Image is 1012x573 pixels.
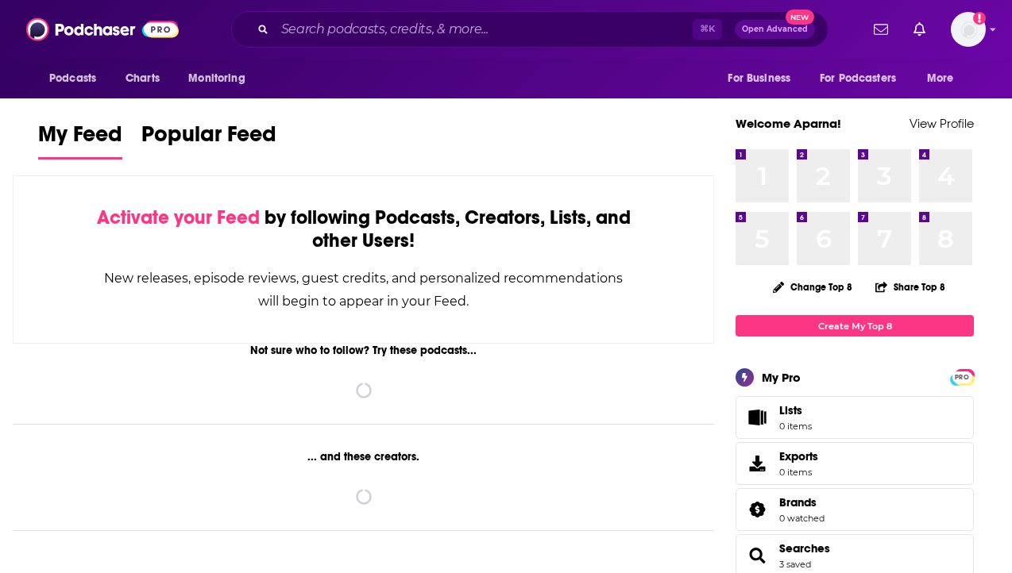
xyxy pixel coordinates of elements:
a: Create My Top 8 [736,315,974,336]
span: More [927,67,954,90]
a: PRO [952,371,971,383]
button: Change Top 8 [763,277,862,297]
span: Activate your Feed [97,206,260,229]
a: Popular Feed [141,121,276,160]
a: Searches [741,544,773,567]
button: Open AdvancedNew [735,20,815,39]
span: New [786,10,814,25]
span: 0 items [779,421,812,432]
span: Logged in as AparnaKulkarni [951,12,986,47]
a: 0 watched [779,513,825,524]
a: Exports [736,442,974,485]
button: open menu [177,63,265,94]
span: 0 items [779,467,818,478]
span: Charts [126,67,160,90]
span: Podcasts [49,67,96,90]
a: Searches [779,541,830,556]
button: open menu [38,63,117,94]
span: For Business [728,67,790,90]
span: Lists [779,403,802,417]
button: open menu [916,63,974,94]
a: Welcome Aparna! [736,116,841,131]
a: Lists [736,396,974,439]
input: Search podcasts, credits, & more... [275,17,693,42]
span: Brands [736,488,974,531]
button: open menu [809,63,919,94]
span: Exports [779,449,818,463]
span: Brands [779,495,817,510]
svg: Add a profile image [973,12,986,25]
span: My Feed [38,121,122,157]
a: Show notifications dropdown [867,16,894,43]
div: Search podcasts, credits, & more... [231,11,829,48]
a: Charts [115,63,169,94]
a: My Feed [38,121,122,160]
div: New releases, episode reviews, guest credits, and personalized recommendations will begin to appe... [93,267,634,313]
div: My Pro [762,370,801,385]
span: Lists [779,403,812,417]
button: open menu [717,63,810,94]
button: Share Top 8 [875,271,946,302]
a: Brands [779,495,825,510]
div: by following Podcasts, Creators, Lists, and other Users! [93,206,634,252]
span: Open Advanced [742,25,808,33]
span: Exports [741,452,773,475]
button: Show profile menu [951,12,986,47]
a: 3 saved [779,559,811,570]
a: Show notifications dropdown [907,16,932,43]
a: View Profile [910,116,974,131]
img: Podchaser - Follow, Share and Rate Podcasts [26,14,179,44]
span: Popular Feed [141,121,276,157]
span: PRO [952,371,971,383]
span: Lists [741,406,773,429]
span: Monitoring [188,67,245,90]
a: Brands [741,498,773,521]
span: For Podcasters [820,67,896,90]
img: User Profile [951,12,986,47]
span: ⌘ K [693,19,722,40]
div: Not sure who to follow? Try these podcasts... [13,344,714,357]
div: ... and these creators. [13,450,714,463]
